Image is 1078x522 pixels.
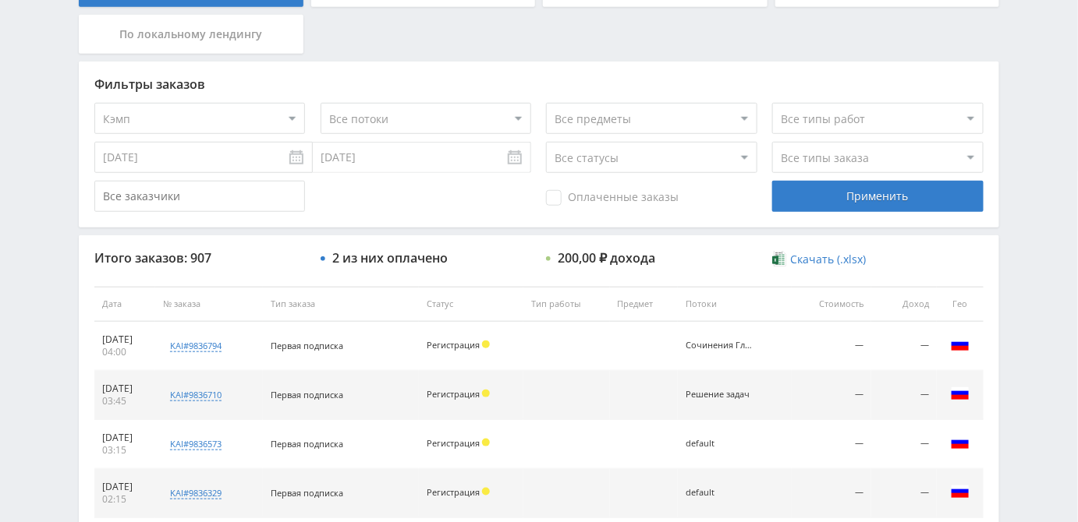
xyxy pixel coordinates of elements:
[102,395,147,407] div: 03:45
[170,487,222,499] div: kai#9836329
[427,339,480,351] span: Регистрация
[263,287,419,322] th: Тип заказа
[79,15,303,54] div: По локальному лендингу
[482,390,490,397] span: Холд
[271,389,343,400] span: Первая подписка
[792,420,871,469] td: —
[482,340,490,348] span: Холд
[791,253,867,266] span: Скачать (.xlsx)
[772,251,785,266] img: xlsx
[792,287,871,322] th: Стоимость
[871,420,937,469] td: —
[94,287,155,322] th: Дата
[419,287,523,322] th: Статус
[170,389,222,401] div: kai#9836710
[951,482,970,501] img: rus.png
[686,488,756,498] div: default
[102,432,147,444] div: [DATE]
[871,287,937,322] th: Доход
[102,346,147,358] div: 04:00
[951,335,970,354] img: rus.png
[871,469,937,518] td: —
[792,371,871,420] td: —
[271,487,343,499] span: Первая подписка
[792,322,871,371] td: —
[678,287,792,322] th: Потоки
[427,388,480,400] span: Регистрация
[170,438,222,450] div: kai#9836573
[94,77,984,91] div: Фильтры заказов
[102,383,147,395] div: [DATE]
[482,439,490,446] span: Холд
[271,438,343,450] span: Первая подписка
[937,287,984,322] th: Гео
[427,437,480,449] span: Регистрация
[686,340,756,351] div: Сочинения Главная
[102,493,147,506] div: 02:15
[102,481,147,493] div: [DATE]
[271,340,343,351] span: Первая подписка
[871,322,937,371] td: —
[772,181,983,212] div: Применить
[482,488,490,496] span: Холд
[686,390,756,400] div: Решение задач
[523,287,609,322] th: Тип работы
[102,444,147,457] div: 03:15
[94,181,305,212] input: Все заказчики
[792,469,871,518] td: —
[558,251,655,265] div: 200,00 ₽ дохода
[170,340,222,352] div: kai#9836794
[951,384,970,403] img: rus.png
[155,287,263,322] th: № заказа
[332,251,448,265] div: 2 из них оплачено
[102,333,147,346] div: [DATE]
[871,371,937,420] td: —
[951,433,970,452] img: rus.png
[686,439,756,449] div: default
[427,486,480,498] span: Регистрация
[610,287,679,322] th: Предмет
[94,251,305,265] div: Итого заказов: 907
[546,190,679,206] span: Оплаченные заказы
[772,252,866,267] a: Скачать (.xlsx)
